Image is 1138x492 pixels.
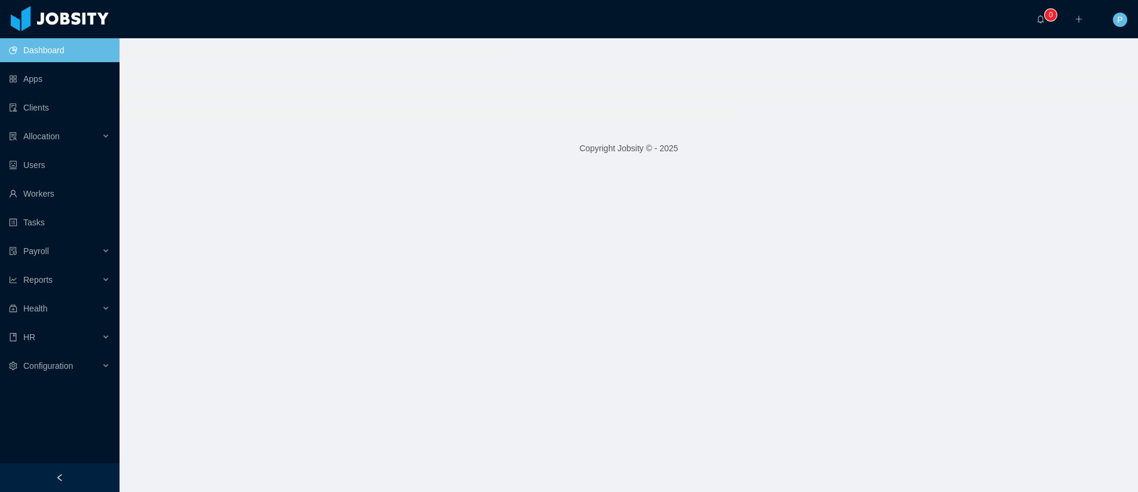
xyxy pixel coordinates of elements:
[1045,9,1057,21] sup: 0
[1075,15,1083,23] i: icon: plus
[9,96,110,120] a: icon: auditClients
[9,362,17,370] i: icon: setting
[9,182,110,206] a: icon: userWorkers
[1117,13,1122,27] span: P
[9,247,17,255] i: icon: file-protect
[9,38,110,62] a: icon: pie-chartDashboard
[9,67,110,91] a: icon: appstoreApps
[23,304,47,313] span: Health
[9,333,17,341] i: icon: book
[23,246,49,256] span: Payroll
[23,132,60,141] span: Allocation
[9,304,17,313] i: icon: medicine-box
[23,275,53,285] span: Reports
[120,128,1138,169] footer: Copyright Jobsity © - 2025
[23,332,35,342] span: HR
[9,276,17,284] i: icon: line-chart
[1036,15,1045,23] i: icon: bell
[9,210,110,234] a: icon: profileTasks
[9,132,17,140] i: icon: solution
[9,153,110,177] a: icon: robotUsers
[23,361,73,371] span: Configuration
